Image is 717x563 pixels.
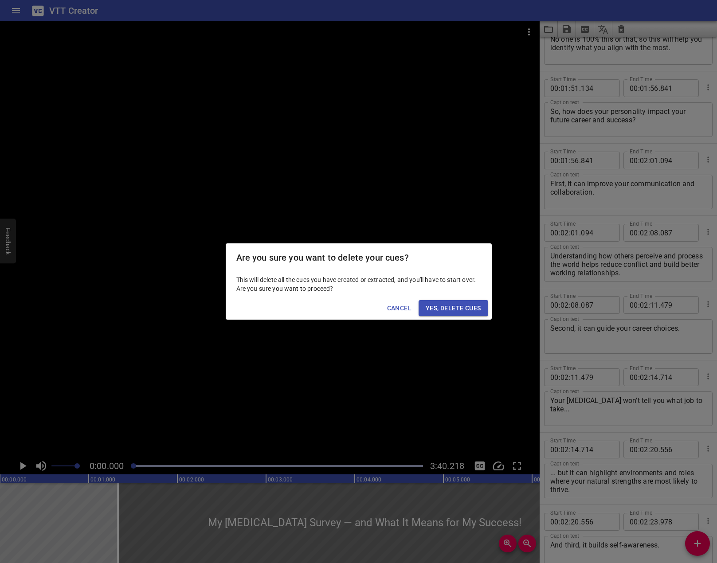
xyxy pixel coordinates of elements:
div: This will delete all the cues you have created or extracted, and you'll have to start over. Are y... [226,272,492,297]
button: Yes, Delete Cues [419,300,488,317]
span: Yes, Delete Cues [426,303,481,314]
h2: Are you sure you want to delete your cues? [236,250,481,265]
button: Cancel [384,300,415,317]
span: Cancel [387,303,411,314]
